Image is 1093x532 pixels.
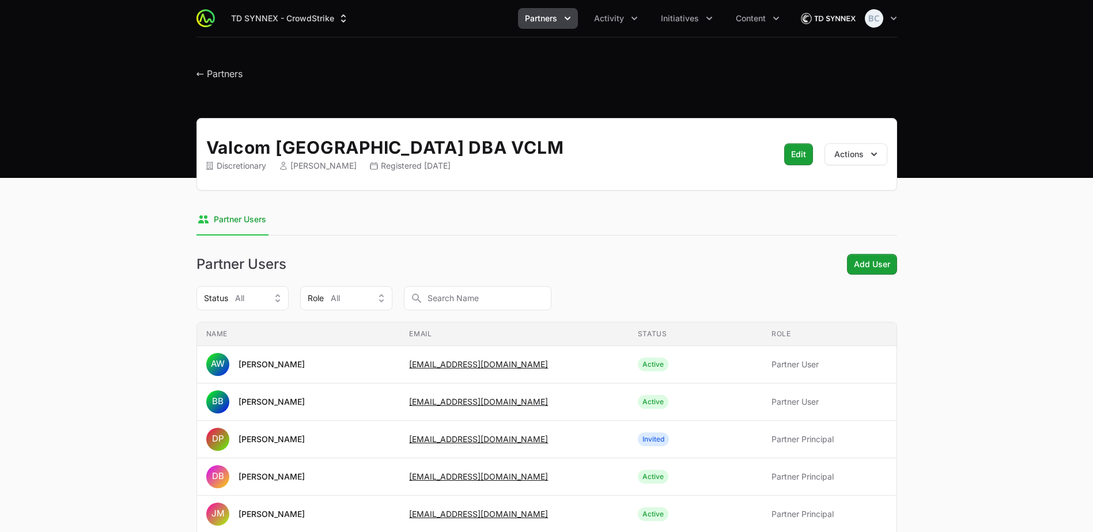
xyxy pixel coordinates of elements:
[518,8,578,29] button: Partners
[771,508,887,520] span: Partner Principal
[518,8,578,29] div: Partners menu
[196,286,289,310] button: StatusAll
[370,160,451,172] div: Registered [DATE]
[280,160,357,172] div: [PERSON_NAME]
[800,7,856,30] img: TD SYNNEX
[206,428,229,451] svg: Darci Piz
[771,396,887,408] span: Partner User
[587,8,645,29] button: Activity
[300,286,392,310] button: RoleAll
[211,433,224,444] text: DP
[239,471,305,482] div: [PERSON_NAME]
[825,143,887,165] button: Actions
[771,471,887,482] span: Partner Principal
[196,204,268,235] a: Partner Users
[239,359,305,370] div: [PERSON_NAME]
[865,9,883,28] img: Bethany Crossley
[847,254,897,275] button: Add User
[206,390,229,413] svg: Braxton Byrge
[409,434,548,444] a: [EMAIL_ADDRESS][DOMAIN_NAME]
[784,143,813,165] button: Edit
[854,257,890,271] span: Add User
[215,8,786,29] div: Main navigation
[525,13,557,24] span: Partners
[400,322,628,346] th: Email
[206,465,229,488] svg: Davis Bigler
[196,204,897,235] nav: Tabs
[197,322,400,346] th: Name
[212,396,224,406] text: BB
[239,434,305,445] div: [PERSON_NAME]
[224,8,356,29] button: TD SYNNEX - CrowdStrike
[791,147,806,162] span: Edit
[239,396,305,408] div: [PERSON_NAME]
[404,286,551,310] input: Search Name
[654,8,720,29] button: Initiatives
[771,434,887,445] span: Partner Principal
[211,358,225,369] text: AW
[206,137,763,158] h2: Valcom [GEOGRAPHIC_DATA] DBA VCLM
[196,68,243,79] a: ← Partners
[729,8,786,29] div: Content menu
[409,509,548,519] a: [EMAIL_ADDRESS][DOMAIN_NAME]
[629,322,762,346] th: Status
[214,214,266,225] span: Partner Users
[736,13,766,24] span: Content
[654,8,720,29] div: Initiatives menu
[211,470,224,481] text: DB
[196,9,215,28] img: ActivitySource
[206,503,229,526] svg: Jamie Maxfield
[762,322,896,346] th: Role
[729,8,786,29] button: Content
[409,397,548,406] a: [EMAIL_ADDRESS][DOMAIN_NAME]
[661,13,699,24] span: Initiatives
[587,8,645,29] div: Activity menu
[204,292,228,304] span: Status
[235,292,244,304] span: All
[771,359,887,370] span: Partner User
[409,472,548,481] a: [EMAIL_ADDRESS][DOMAIN_NAME]
[594,13,624,24] span: Activity
[211,508,224,519] text: JM
[206,353,229,376] svg: Alec Welsh
[409,359,548,369] a: [EMAIL_ADDRESS][DOMAIN_NAME]
[196,257,286,271] h1: Partner Users
[331,292,340,304] span: All
[239,508,305,520] div: [PERSON_NAME]
[206,160,266,172] div: Discretionary
[308,292,324,304] span: Role
[224,8,356,29] div: Supplier switch menu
